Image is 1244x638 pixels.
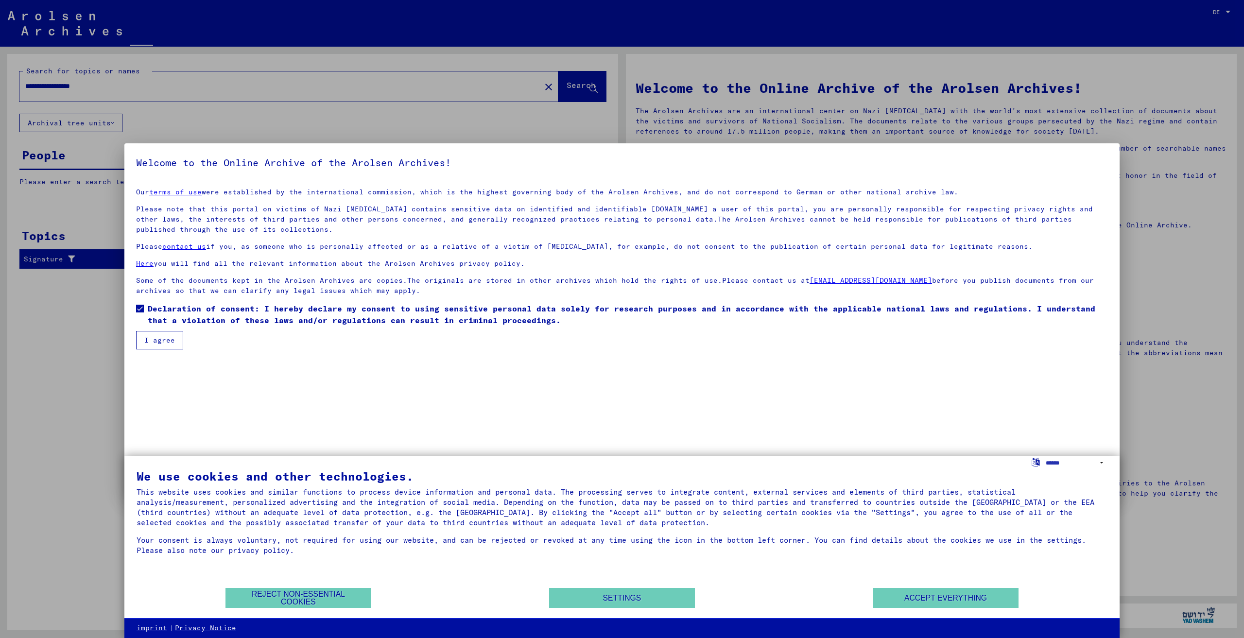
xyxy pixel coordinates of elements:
[175,623,236,632] font: Privacy Notice
[136,276,810,285] font: Some of the documents kept in the Arolsen Archives are copies.The originals are stored in other a...
[154,259,525,268] font: you will find all the relevant information about the Arolsen Archives privacy policy.
[137,469,414,483] font: We use cookies and other technologies.
[202,188,958,196] font: were established by the international commission, which is the highest governing body of the Arol...
[144,336,175,345] font: I agree
[136,156,451,169] font: Welcome to the Online Archive of the Arolsen Archives!
[137,487,1094,527] font: This website uses cookies and similar functions to process device information and personal data. ...
[137,535,1086,555] font: Your consent is always voluntary, not required for using our website, and can be rejected or revo...
[252,590,345,606] font: Reject non-essential cookies
[1031,457,1041,466] label: Select language
[810,276,932,285] a: [EMAIL_ADDRESS][DOMAIN_NAME]
[162,242,206,251] a: contact us
[137,623,167,632] font: imprint
[206,242,1033,251] font: if you, as someone who is personally affected or as a relative of a victim of [MEDICAL_DATA], for...
[1046,456,1107,470] select: Select language
[136,259,154,268] a: Here
[603,594,641,602] font: Settings
[136,331,183,349] button: I agree
[904,594,987,602] font: Accept everything
[136,205,1093,234] font: Please note that this portal on victims of Nazi [MEDICAL_DATA] contains sensitive data on identif...
[148,304,1095,325] font: Declaration of consent: I hereby declare my consent to using sensitive personal data solely for r...
[149,188,202,196] a: terms of use
[136,242,162,251] font: Please
[136,188,149,196] font: Our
